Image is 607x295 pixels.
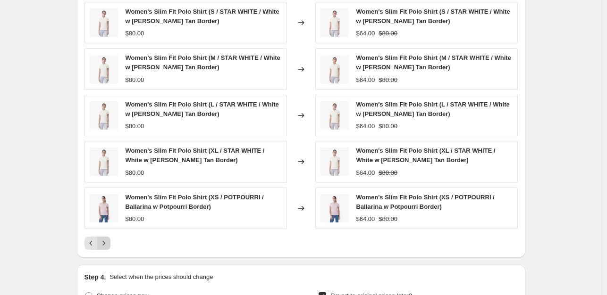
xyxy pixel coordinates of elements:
img: PWS2411WP2-A246--1_879e9e23-33bd-4c20-8477-0f8c8fd154b1_80x.jpg [90,147,118,176]
img: PWS2411WP2-A246--1_879e9e23-33bd-4c20-8477-0f8c8fd154b1_80x.jpg [90,8,118,37]
nav: Pagination [84,237,110,250]
h2: Step 4. [84,272,106,282]
strike: $80.00 [379,122,397,131]
div: $80.00 [126,75,144,85]
div: $64.00 [356,29,375,38]
span: Women's Slim Fit Polo Shirt (S / STAR WHITE / White w [PERSON_NAME] Tan Border) [126,8,279,25]
div: $80.00 [126,214,144,224]
span: Women's Slim Fit Polo Shirt (S / STAR WHITE / White w [PERSON_NAME] Tan Border) [356,8,510,25]
strike: $80.00 [379,29,397,38]
strike: $80.00 [379,75,397,85]
div: $64.00 [356,122,375,131]
img: PWS2411WP2-A246--1_879e9e23-33bd-4c20-8477-0f8c8fd154b1_80x.jpg [320,147,349,176]
span: Women's Slim Fit Polo Shirt (L / STAR WHITE / White w [PERSON_NAME] Tan Border) [356,101,510,117]
img: PWS24117WP2-A233---1_80x.jpg [320,194,349,222]
div: $64.00 [356,214,375,224]
span: Women's Slim Fit Polo Shirt (L / STAR WHITE / White w [PERSON_NAME] Tan Border) [126,101,279,117]
img: PWS2411WP2-A246--1_879e9e23-33bd-4c20-8477-0f8c8fd154b1_80x.jpg [320,101,349,130]
img: PWS2411WP2-A246--1_879e9e23-33bd-4c20-8477-0f8c8fd154b1_80x.jpg [320,55,349,83]
span: Women's Slim Fit Polo Shirt (XL / STAR WHITE / White w [PERSON_NAME] Tan Border) [126,147,265,164]
img: PWS2411WP2-A246--1_879e9e23-33bd-4c20-8477-0f8c8fd154b1_80x.jpg [90,55,118,83]
span: Women's Slim Fit Polo Shirt (XS / POTPOURRI / Ballarina w Potpourri Border) [356,194,495,210]
div: $80.00 [126,122,144,131]
div: $64.00 [356,75,375,85]
div: $64.00 [356,168,375,178]
span: Women's Slim Fit Polo Shirt (M / STAR WHITE / White w [PERSON_NAME] Tan Border) [126,54,280,71]
strike: $80.00 [379,168,397,178]
div: $80.00 [126,168,144,178]
span: Women's Slim Fit Polo Shirt (M / STAR WHITE / White w [PERSON_NAME] Tan Border) [356,54,511,71]
img: PWS2411WP2-A246--1_879e9e23-33bd-4c20-8477-0f8c8fd154b1_80x.jpg [320,8,349,37]
button: Next [97,237,110,250]
img: PWS2411WP2-A246--1_879e9e23-33bd-4c20-8477-0f8c8fd154b1_80x.jpg [90,101,118,130]
p: Select when the prices should change [110,272,213,282]
div: $80.00 [126,29,144,38]
strike: $80.00 [379,214,397,224]
button: Previous [84,237,98,250]
img: PWS24117WP2-A233---1_80x.jpg [90,194,118,222]
span: Women's Slim Fit Polo Shirt (XL / STAR WHITE / White w [PERSON_NAME] Tan Border) [356,147,496,164]
span: Women's Slim Fit Polo Shirt (XS / POTPOURRI / Ballarina w Potpourri Border) [126,194,264,210]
